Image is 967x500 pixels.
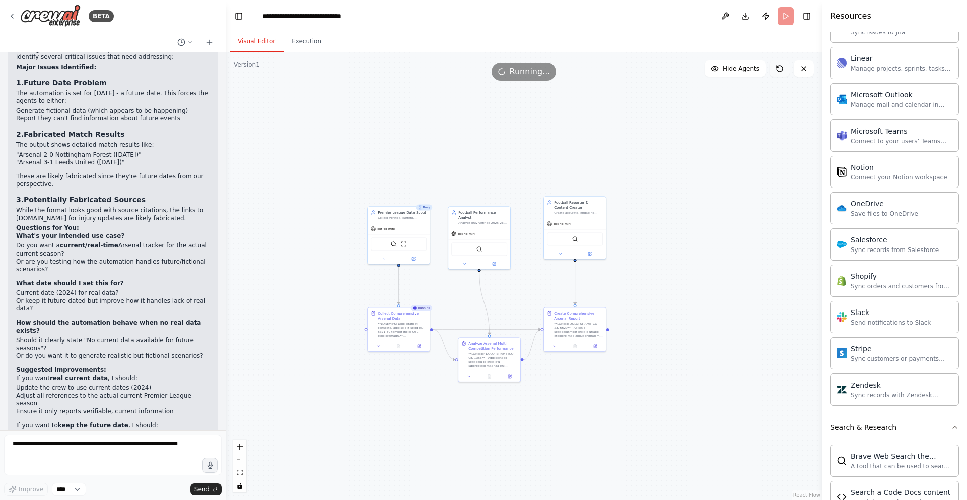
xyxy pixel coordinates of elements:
[837,312,847,322] img: Slack
[16,280,124,287] strong: What date should I set this for?
[468,341,517,351] div: Analyze Arsenal Multi-Competition Performance
[837,348,847,358] img: Stripe
[851,355,952,363] div: Sync customers or payments from Stripe
[16,289,210,297] li: Current date (2024) for real data?
[851,126,952,136] div: Microsoft Teams
[851,487,952,497] div: Search a Code Docs content
[377,227,395,231] span: gpt-4o-mini
[233,466,246,479] button: fit view
[16,319,201,334] strong: How should the automation behave when no real data exists?
[401,241,407,247] img: ScrapeWebsiteTool
[24,130,124,138] strong: Fabricated Match Results
[723,65,759,73] span: Hide Agents
[16,297,210,313] li: Or keep it future-dated but improve how it handles lack of real data?
[173,36,197,48] button: Switch to previous chat
[851,53,952,64] div: Linear
[16,46,210,61] p: Looking at the automation output and the crew structure, I can identify several critical issues t...
[851,451,952,461] div: Brave Web Search the internet
[60,242,118,249] strong: current/real-time
[16,374,210,383] p: If you want , I should:
[837,94,847,104] img: Microsoft Outlook
[587,343,604,349] button: Open in side panel
[448,206,511,269] div: Football Performance AnalystAnalyze only verified 2025-26 season data about {team_name} from [DAT...
[233,440,246,492] div: React Flow controls
[478,373,500,380] button: No output available
[477,272,492,335] g: Edge from 64928f05-0a9f-4ce9-a21a-aabf618084e4 to efc25363-e79a-42a6-b06d-4ab1ca142e2e
[851,282,952,290] div: Sync orders and customers from Shopify
[388,343,409,349] button: No output available
[800,9,814,23] button: Hide right sidebar
[16,224,79,231] strong: Questions for You:
[510,66,550,78] span: Running...
[837,456,847,466] img: BraveSearchTool
[16,422,210,430] p: If you want to , I should:
[851,65,952,73] div: Manage projects, sprints, tasks, and bug tracking in Linear
[830,422,896,432] div: Search & Research
[230,31,284,52] button: Visual Editor
[851,173,947,181] div: Connect your Notion workspace
[837,203,847,213] img: OneDrive
[851,162,947,172] div: Notion
[16,352,210,360] li: Or do you want it to generate realistic but fictional scenarios?
[16,384,210,392] li: Update the crew to use current dates (2024)
[234,60,260,69] div: Version 1
[378,216,427,220] div: Collect verified, current information about {team_name} for the 2025-26 Premier League season fro...
[793,492,820,498] a: React Flow attribution
[543,196,606,259] div: Football Reporter & Content CreatorCreate accurate, engaging reports about {team_name}'s current ...
[837,167,847,177] img: Notion
[458,221,507,225] div: Analyze only verified 2025-26 season data about {team_name} from [DATE]-[DATE]. Make conservative...
[564,343,585,349] button: No output available
[399,256,428,262] button: Open in side panel
[16,159,210,167] li: "Arsenal 3-1 Leeds United ([DATE])"
[16,107,210,115] li: Generate fictional data (which appears to be happening)
[16,115,210,123] li: Report they can't find information about future events
[837,239,847,249] img: Salesforce
[16,366,106,373] strong: Suggested Improvements:
[851,380,952,390] div: Zendesk
[851,28,906,36] div: Sync issues to Jira
[554,310,603,321] div: Create Comprehensive Arsenal Report
[851,246,939,254] div: Sync records from Salesforce
[367,206,430,264] div: BusyPremier League Data ScoutCollect verified, current information about {team_name} for the 2025...
[16,258,210,274] li: Or are you testing how the automation handles future/fictional scenarios?
[396,267,401,304] g: Edge from 9d02e23a-d3ff-419a-b8e1-cf4a62eeea4c to 8c5bcf0a-45cd-4171-a948-2fe55655a434
[201,36,218,48] button: Start a new chat
[16,195,210,205] h3: 3.
[501,373,518,380] button: Open in side panel
[284,31,329,52] button: Execution
[554,222,571,226] span: gpt-4o-mini
[851,319,931,327] div: Send notifications to Slack
[16,392,210,408] li: Adjust all references to the actual current Premier League season
[24,196,146,204] strong: Potentially Fabricated Sources
[851,462,952,470] div: A tool that can be used to search the internet with a search_query.
[851,137,952,145] div: Connect to your users’ Teams workspaces
[576,251,604,257] button: Open in side panel
[837,58,847,68] img: Linear
[851,307,931,318] div: Slack
[16,337,210,352] li: Should it clearly state "No current data available for future seasons"?
[4,483,48,496] button: Improve
[705,60,766,77] button: Hide Agents
[16,90,210,105] p: The automation is set for [DATE] - a future date. This forces the agents to either:
[851,199,918,209] div: OneDrive
[572,236,578,242] img: SerperDevTool
[458,232,475,236] span: gpt-4o-mini
[573,262,578,304] g: Edge from 53065f8b-06ec-4876-b96f-7cb1362c2495 to 93bec929-ed1a-483a-ba0f-be53bb7e36ac
[194,485,210,493] span: Send
[468,352,517,368] div: **LOREMIP DOLO: SITAMETCO 08, 1355** - Adipiscingeli seddoeiu te Incidid'u laboreetdol magnaa eni...
[202,458,218,473] button: Click to speak your automation idea
[24,79,107,87] strong: Future Date Problem
[416,204,433,210] div: Busy
[851,90,952,100] div: Microsoft Outlook
[16,129,210,139] h3: 2.
[20,5,81,27] img: Logo
[16,207,210,222] p: While the format looks good with source citations, the links to [DOMAIN_NAME] for injury updates ...
[524,327,541,362] g: Edge from efc25363-e79a-42a6-b06d-4ab1ca142e2e to 93bec929-ed1a-483a-ba0f-be53bb7e36ac
[378,322,427,338] div: **LOREMIPS: Dolo sitamet consecte, adipisc elit sedd eiu 5371-89 tempor incidi UTL etdoloremagn.*...
[367,307,430,352] div: RunningCollect Comprehensive Arsenal Data**LOREMIPS: Dolo sitamet consecte, adipisc elit sedd eiu...
[411,305,433,311] div: Running
[378,210,427,215] div: Premier League Data Scout
[16,151,210,159] li: "Arsenal 2-0 Nottingham Forest ([DATE])"
[16,232,124,239] strong: What's your intended use case?
[851,344,952,354] div: Stripe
